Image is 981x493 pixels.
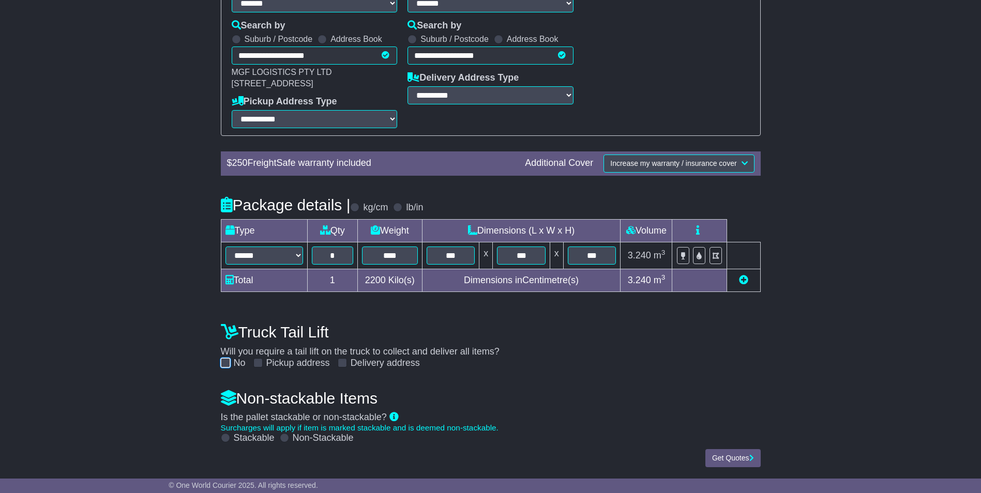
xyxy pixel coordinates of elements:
[705,449,761,467] button: Get Quotes
[365,275,386,285] span: 2200
[520,158,598,169] div: Additional Cover
[221,323,761,341] h4: Truck Tail Lift
[406,202,423,213] label: lb/in
[358,269,422,291] td: Kilo(s)
[232,158,248,168] span: 250
[420,34,489,44] label: Suburb / Postcode
[234,433,275,444] label: Stackable
[610,159,736,167] span: Increase my warranty / insurance cover
[507,34,559,44] label: Address Book
[232,79,313,88] span: [STREET_ADDRESS]
[266,358,330,369] label: Pickup address
[221,219,307,242] td: Type
[661,249,666,256] sup: 3
[603,155,754,173] button: Increase my warranty / insurance cover
[358,219,422,242] td: Weight
[363,202,388,213] label: kg/cm
[221,412,387,422] span: Is the pallet stackable or non-stackable?
[621,219,672,242] td: Volume
[293,433,354,444] label: Non-Stackable
[222,158,520,169] div: $ FreightSafe warranty included
[169,481,318,489] span: © One World Courier 2025. All rights reserved.
[245,34,313,44] label: Suburb / Postcode
[351,358,420,369] label: Delivery address
[232,68,332,76] span: MGF LOGISTICS PTY LTD
[232,96,337,107] label: Pickup Address Type
[221,390,761,407] h4: Non-stackable Items
[422,269,621,291] td: Dimensions in Centimetre(s)
[307,269,358,291] td: 1
[232,20,285,32] label: Search by
[216,318,766,369] div: Will you require a tail lift on the truck to collect and deliver all items?
[661,273,666,281] sup: 3
[221,269,307,291] td: Total
[422,219,621,242] td: Dimensions (L x W x H)
[654,275,666,285] span: m
[330,34,382,44] label: Address Book
[307,219,358,242] td: Qty
[221,196,351,213] h4: Package details |
[654,250,666,260] span: m
[550,242,563,269] td: x
[408,72,519,84] label: Delivery Address Type
[408,20,461,32] label: Search by
[234,358,246,369] label: No
[628,250,651,260] span: 3.240
[479,242,493,269] td: x
[739,275,748,285] a: Add new item
[221,423,761,433] div: Surcharges will apply if item is marked stackable and is deemed non-stackable.
[628,275,651,285] span: 3.240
